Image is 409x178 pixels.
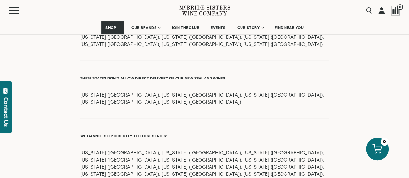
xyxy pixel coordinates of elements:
[207,21,230,34] a: EVENTS
[397,4,403,10] span: 0
[381,138,389,146] div: 0
[167,21,204,34] a: JOIN THE CLUB
[80,91,329,106] p: [US_STATE] ([GEOGRAPHIC_DATA]), [US_STATE] ([GEOGRAPHIC_DATA]), [US_STATE] ([GEOGRAPHIC_DATA]), [...
[233,21,267,34] a: OUR STORY
[80,74,329,82] h6: These states don’t allow direct delivery of our New Zealand wines:
[3,97,9,127] div: Contact Us
[101,21,124,34] a: SHOP
[211,26,225,30] span: EVENTS
[275,26,304,30] span: FIND NEAR YOU
[131,26,156,30] span: OUR BRANDS
[172,26,199,30] span: JOIN THE CLUB
[237,26,260,30] span: OUR STORY
[105,26,116,30] span: SHOP
[9,7,32,14] button: Mobile Menu Trigger
[271,21,308,34] a: FIND NEAR YOU
[127,21,164,34] a: OUR BRANDS
[80,132,329,140] h6: We cannot ship directly to these states:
